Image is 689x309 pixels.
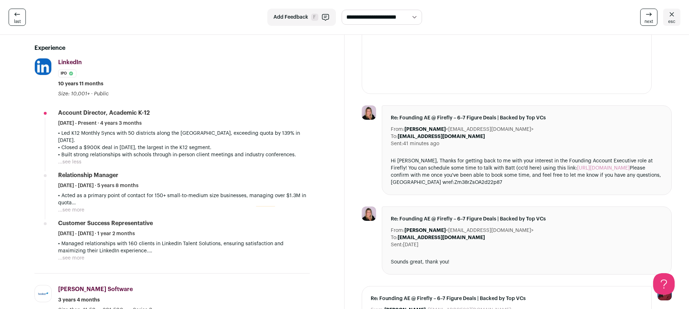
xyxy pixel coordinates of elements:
b: [PERSON_NAME] [404,127,446,132]
a: next [640,9,657,26]
span: esc [668,19,675,24]
div: Account Director, Academic K-12 [58,109,150,117]
img: bdd9a56a6b4be1e7a3ecde07ae12048d021ffaf48ec3ea11ff684304689b1476.jpg [362,206,376,221]
span: [DATE] - [DATE] · 1 year 2 months [58,230,135,237]
span: Re: Founding AE @ Firefly – 6–7 Figure Deals | Backed by Top VCs [371,295,643,302]
a: last [9,9,26,26]
dd: [DATE] [403,241,418,248]
span: [DATE] - [DATE] · 5 years 8 months [58,182,139,189]
dt: Sent: [391,241,403,248]
p: • Built strong relationships with schools through in-person client meetings and industry conferen... [58,151,310,158]
p: • Managed relationships with 160 clients in LinkedIn Talent Solutions, ensuring satisfaction and ... [58,240,310,255]
dt: From: [391,126,404,133]
button: ...see less [58,158,81,166]
li: IPO [58,70,76,77]
b: [EMAIL_ADDRESS][DOMAIN_NAME] [398,134,485,139]
button: Add Feedback F [267,9,336,26]
dt: Sent: [391,140,403,147]
dt: From: [391,227,404,234]
span: Re: Founding AE @ Firefly – 6–7 Figure Deals | Backed by Top VCs [391,114,663,122]
b: [PERSON_NAME] [404,228,446,233]
b: [EMAIL_ADDRESS][DOMAIN_NAME] [398,235,485,240]
dd: 41 minutes ago [403,140,439,147]
img: e23be04427e9fc54bf8b6f4ecff8b046137624144e00097804b976b9db2c38c9.jpg [35,58,51,75]
div: Hi [PERSON_NAME], Thanks for getting back to me with your interest in the Founding Account Execut... [391,157,663,186]
span: [DATE] - Present · 4 years 3 months [58,120,142,127]
span: Add Feedback [273,14,308,21]
span: Re: Founding AE @ Firefly – 6–7 Figure Deals | Backed by Top VCs [391,215,663,223]
dt: To: [391,234,398,241]
span: F [311,14,318,21]
h2: Experience [34,44,310,52]
dt: To: [391,133,398,140]
div: Relationship Manager [58,171,118,179]
span: 3 years 4 months [58,296,100,304]
p: • Acted as a primary point of contact for 150+ small-to-medium size businesses, managing over $1.... [58,192,310,206]
dd: <[EMAIL_ADDRESS][DOMAIN_NAME]> [404,227,534,234]
p: • Closed a $900K deal in [DATE], the largest in the K12 segment. [58,144,310,151]
span: Public [94,91,109,96]
mark: pipeline [256,206,275,214]
span: 10 years 11 months [58,80,103,87]
iframe: Help Scout Beacon - Open [653,273,675,295]
img: bdd9a56a6b4be1e7a3ecde07ae12048d021ffaf48ec3ea11ff684304689b1476.jpg [362,105,376,120]
div: Sounds great, thank you! [391,258,663,266]
dd: <[EMAIL_ADDRESS][DOMAIN_NAME]> [404,126,534,133]
a: esc [663,9,680,26]
span: next [645,19,653,24]
div: Customer Success Representative [58,219,153,227]
span: LinkedIn [58,60,82,65]
span: last [14,19,21,24]
a: [URL][DOMAIN_NAME] [577,166,630,171]
span: [PERSON_NAME] Software [58,286,133,292]
span: Size: 10,001+ [58,91,90,96]
button: ...see more [58,206,84,214]
img: 84aa3dc05e5033c71e4ad865857832cc8737169e79c9cbf7844a8eb904ae0e5c.jpg [35,290,51,298]
span: · [91,90,93,98]
button: ...see more [58,255,84,262]
p: • Led K12 Monthly Syncs with 50 districts along the [GEOGRAPHIC_DATA], exceeding quota by 139% in... [58,130,310,144]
